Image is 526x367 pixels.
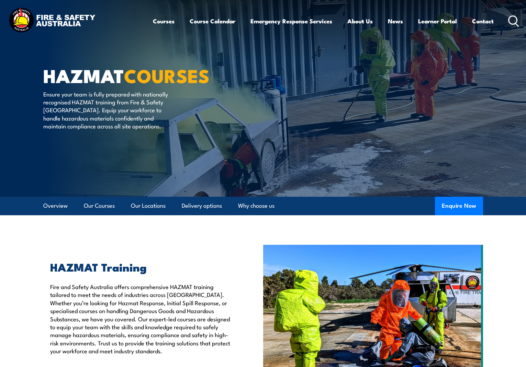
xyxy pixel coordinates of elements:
strong: COURSES [124,61,210,89]
a: Delivery options [182,197,222,215]
button: Enquire Now [435,197,483,215]
a: Why choose us [238,197,275,215]
a: Overview [43,197,68,215]
a: Emergency Response Services [250,12,332,30]
a: News [388,12,403,30]
h2: HAZMAT Training [50,262,232,272]
p: Fire and Safety Australia offers comprehensive HAZMAT training tailored to meet the needs of indu... [50,283,232,355]
a: Learner Portal [418,12,457,30]
a: About Us [347,12,373,30]
h1: HAZMAT [43,67,213,83]
a: Our Courses [84,197,115,215]
a: Contact [472,12,494,30]
a: Course Calendar [190,12,235,30]
p: Ensure your team is fully prepared with nationally recognised HAZMAT training from Fire & Safety ... [43,90,169,130]
a: Our Locations [131,197,166,215]
a: Courses [153,12,175,30]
